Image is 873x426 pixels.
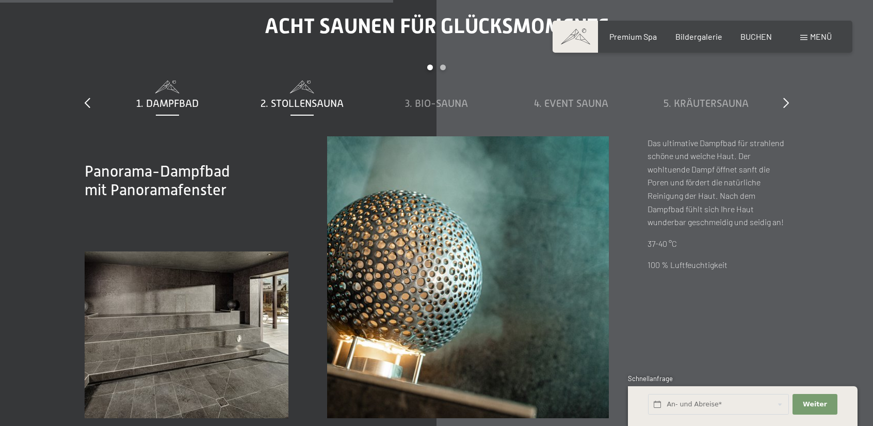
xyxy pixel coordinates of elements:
[609,31,657,41] a: Premium Spa
[427,65,433,70] div: Carousel Page 1 (Current Slide)
[261,98,344,109] span: 2. Stollensauna
[648,136,788,229] p: Das ultimative Dampfbad für strahlend schöne und weiche Haut. Der wohltuende Dampf öffnet sanft d...
[803,400,827,409] span: Weiter
[664,98,749,109] span: 5. Kräutersauna
[534,98,608,109] span: 4. Event Sauna
[327,136,609,418] img: Ein Wellness-Urlaub in Südtirol – 7.700 m² Spa, 10 Saunen
[440,65,446,70] div: Carousel Page 2
[85,163,230,199] span: Panorama-Dampfbad mit Panoramafenster
[85,251,289,418] img: Wellnesshotels - Sauna - Erholung - Adults only - Ahrntal
[793,394,837,415] button: Weiter
[265,14,609,38] span: Acht Saunen für Glücksmomente
[100,65,773,81] div: Carousel Pagination
[405,98,468,109] span: 3. Bio-Sauna
[810,31,832,41] span: Menü
[136,98,199,109] span: 1. Dampfbad
[648,237,788,250] p: 37-40 °C
[648,258,788,272] p: 100 % Luftfeuchtigkeit
[628,374,673,383] span: Schnellanfrage
[675,31,722,41] a: Bildergalerie
[740,31,772,41] a: BUCHEN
